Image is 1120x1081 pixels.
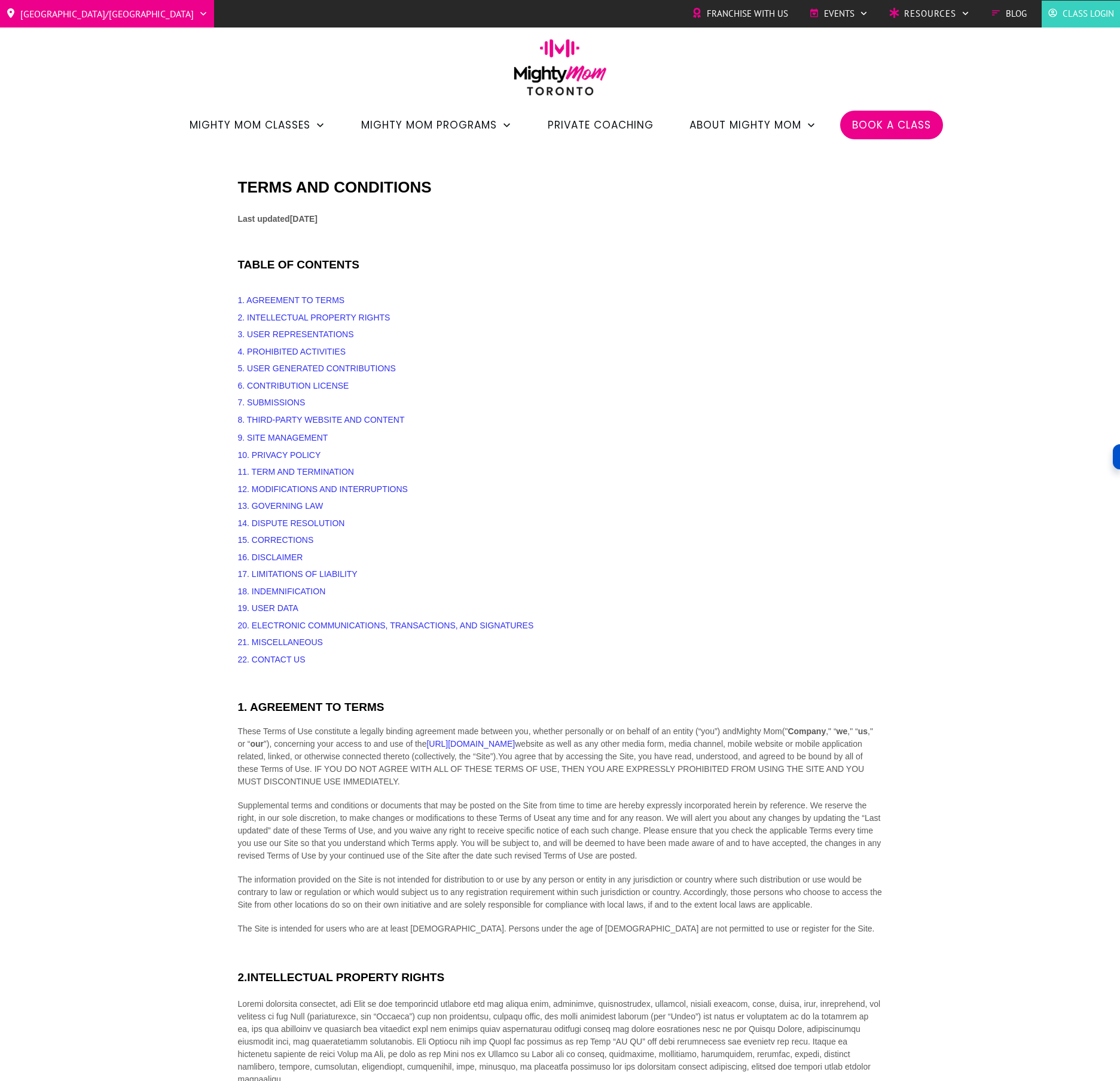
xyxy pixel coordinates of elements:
[238,725,883,788] div: You agree that by accessing the Site, you have read, understood, and agreed to be bound by all of...
[238,971,445,984] span: INTELLECTUAL PROPERTY RIGHTS
[238,398,306,407] a: 7. SUBMISSIONS
[1006,5,1027,23] span: Blog
[889,5,970,23] a: Resources
[190,115,325,135] a: Mighty Mom Classes
[238,603,298,613] a: 19. USER DATA
[251,739,264,749] strong: our
[707,5,788,23] span: Franchise with Us
[426,739,515,749] a: [URL][DOMAIN_NAME]
[824,5,855,23] span: Events
[238,501,324,511] a: 13. GOVERNING LAW
[548,115,654,135] a: Private Coaching
[238,637,323,647] a: 21. MISCELLANEOUS
[238,971,248,984] span: 2.
[238,329,354,339] a: 3. USER REPRESENTATIONS
[238,569,358,579] a: 17. LIMITATIONS OF LIABILITY
[692,5,788,23] a: Franchise with Us
[238,484,408,494] a: 12. MODIFICATIONS AND INTERRUPTIONS
[1063,5,1114,23] span: Class Login
[689,115,801,135] span: About Mighty Mom
[238,552,303,562] a: 16. DISCLAIMER
[238,655,306,664] a: 22. CONTACT US
[238,347,346,356] a: 4. PROHIBITED ACTIVITIES
[238,313,390,322] a: 2. INTELLECTUAL PROPERTY RIGHTS
[238,801,881,860] span: Supplemental terms and conditions or documents that may be posted on the Site from time to time a...
[238,214,318,224] strong: Last updated
[837,726,848,736] strong: we
[858,726,868,736] strong: us
[190,115,310,135] span: Mighty Mom Classes
[238,415,405,425] a: 8. THIRD-PARTY WEBSITE AND CONTENT
[238,535,314,545] a: 15. CORRECTIONS
[238,726,873,761] span: These Terms of Use constitute a legally binding agreement made between you, whether personally or...
[689,115,816,135] a: About Mighty Mom
[904,5,956,23] span: Resources
[238,433,328,442] a: 9. SITE MANAGEMENT
[238,381,349,390] a: 6. CONTRIBUTION LICENSE
[508,39,613,104] img: mightymom-logo-toronto
[809,5,868,23] a: Events
[6,4,208,23] a: [GEOGRAPHIC_DATA]/[GEOGRAPHIC_DATA]
[788,726,826,736] strong: Company
[991,5,1027,23] a: Blog
[238,621,534,630] a: 20. ELECTRONIC COMMUNICATIONS, TRANSACTIONS, AND SIGNATURES
[238,467,354,477] a: 11. TERM AND TERMINATION
[238,178,432,196] bdt: TERMS AND CONDITIONS
[238,258,359,271] span: TABLE OF CONTENTS
[238,587,326,596] a: 18. INDEMNIFICATION
[238,450,321,460] span: 10. PRIVACY POLICY
[361,115,512,135] a: Mighty Mom Programs
[1048,5,1114,23] a: Class Login
[852,115,931,135] a: Book a Class
[238,450,323,460] a: 10. PRIVACY POLICY
[238,518,345,528] a: 14. DISPUTE RESOLUTION
[361,115,497,135] span: Mighty Mom Programs
[737,726,782,736] bdt: Mighty Mom
[238,364,396,373] a: 5. USER GENERATED CONTRIBUTIONS
[238,295,345,305] a: 1. AGREEMENT TO TERMS
[238,875,882,909] span: The information provided on the Site is not intended for distribution to or use by any person or ...
[238,924,875,933] span: The Site is intended for users who are at least [DEMOGRAPHIC_DATA]. Persons under the age of [DEM...
[20,4,194,23] span: [GEOGRAPHIC_DATA]/[GEOGRAPHIC_DATA]
[238,701,384,713] span: 1. AGREEMENT TO TERMS
[290,214,318,224] bdt: [DATE]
